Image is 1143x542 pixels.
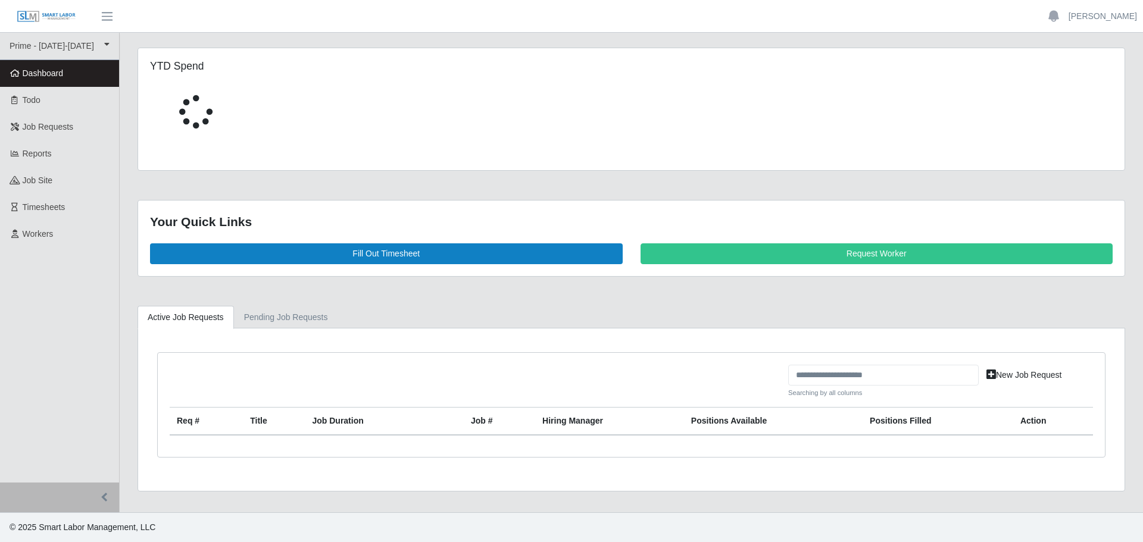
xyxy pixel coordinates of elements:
a: [PERSON_NAME] [1069,10,1137,23]
a: Fill Out Timesheet [150,243,623,264]
h5: YTD Spend [150,60,459,73]
span: job site [23,176,53,185]
span: Todo [23,95,40,105]
span: Workers [23,229,54,239]
small: Searching by all columns [788,388,979,398]
th: Positions Available [684,408,863,436]
span: © 2025 Smart Labor Management, LLC [10,522,155,532]
div: Your Quick Links [150,212,1113,231]
th: Title [243,408,305,436]
span: Job Requests [23,122,74,131]
img: SLM Logo [17,10,76,23]
span: Reports [23,149,52,158]
a: New Job Request [979,365,1070,386]
a: Pending Job Requests [234,306,338,329]
th: Positions Filled [863,408,1013,436]
th: Job Duration [305,408,435,436]
a: Request Worker [641,243,1113,264]
span: Dashboard [23,68,64,78]
a: Active Job Requests [138,306,234,329]
th: Job # [464,408,535,436]
span: Timesheets [23,202,65,212]
th: Hiring Manager [535,408,684,436]
th: Action [1013,408,1093,436]
th: Req # [170,408,243,436]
